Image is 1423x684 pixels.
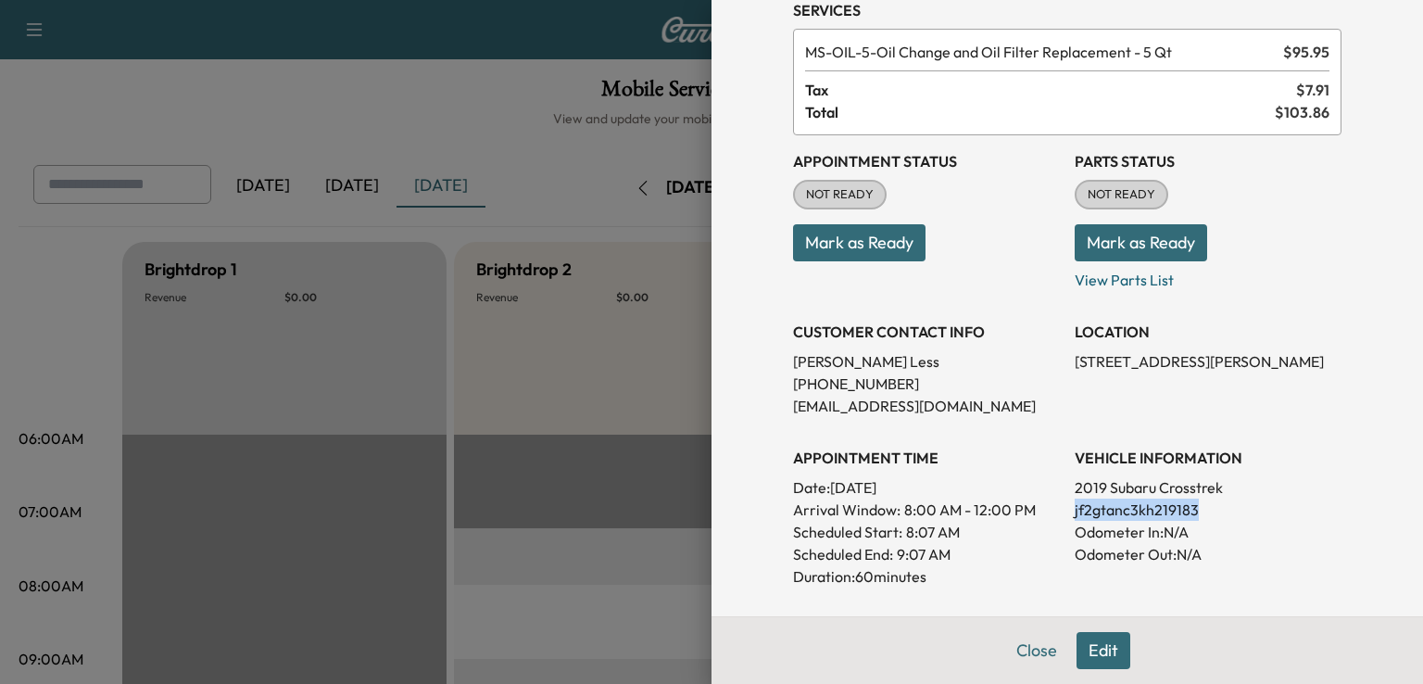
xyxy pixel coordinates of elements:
[1075,224,1207,261] button: Mark as Ready
[1004,632,1069,669] button: Close
[897,543,951,565] p: 9:07 AM
[793,499,1060,521] p: Arrival Window:
[1296,79,1329,101] span: $ 7.91
[1075,476,1341,499] p: 2019 Subaru Crosstrek
[1077,632,1130,669] button: Edit
[793,321,1060,343] h3: CUSTOMER CONTACT INFO
[1075,543,1341,565] p: Odometer Out: N/A
[805,79,1296,101] span: Tax
[805,41,1276,63] span: Oil Change and Oil Filter Replacement - 5 Qt
[1075,447,1341,469] h3: VEHICLE INFORMATION
[793,350,1060,373] p: [PERSON_NAME] Less
[904,499,1036,521] span: 8:00 AM - 12:00 PM
[793,395,1060,417] p: [EMAIL_ADDRESS][DOMAIN_NAME]
[1075,499,1341,521] p: jf2gtanc3kh219183
[1275,101,1329,123] span: $ 103.86
[1283,41,1329,63] span: $ 95.95
[1075,521,1341,543] p: Odometer In: N/A
[793,150,1060,172] h3: Appointment Status
[906,521,960,543] p: 8:07 AM
[793,565,1060,588] p: Duration: 60 minutes
[1075,261,1341,291] p: View Parts List
[1077,185,1166,204] span: NOT READY
[805,101,1275,123] span: Total
[793,447,1060,469] h3: APPOINTMENT TIME
[1075,321,1341,343] h3: LOCATION
[793,543,893,565] p: Scheduled End:
[1075,350,1341,373] p: [STREET_ADDRESS][PERSON_NAME]
[793,224,926,261] button: Mark as Ready
[793,521,902,543] p: Scheduled Start:
[793,476,1060,499] p: Date: [DATE]
[793,373,1060,395] p: [PHONE_NUMBER]
[1075,150,1341,172] h3: Parts Status
[795,185,885,204] span: NOT READY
